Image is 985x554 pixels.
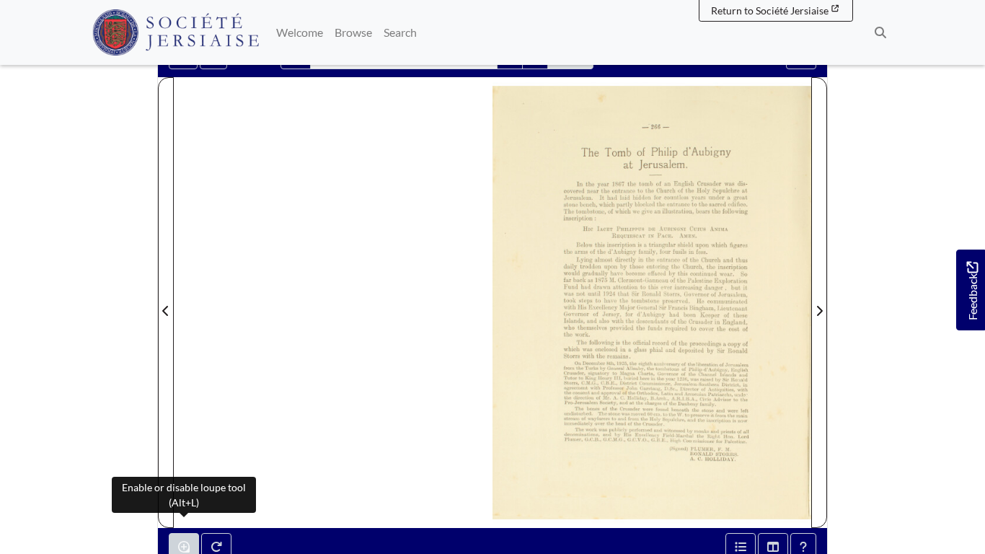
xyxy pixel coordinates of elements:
[956,250,985,330] a: Would you like to provide feedback?
[963,261,981,320] span: Feedback
[158,77,174,528] button: Previous Page
[112,477,256,513] div: Enable or disable loupe tool (Alt+L)
[92,6,259,59] a: Société Jersiaise logo
[329,18,378,47] a: Browse
[811,77,827,528] button: Next Page
[92,9,259,56] img: Société Jersiaise
[378,18,423,47] a: Search
[711,4,829,17] span: Return to Société Jersiaise
[270,18,329,47] a: Welcome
